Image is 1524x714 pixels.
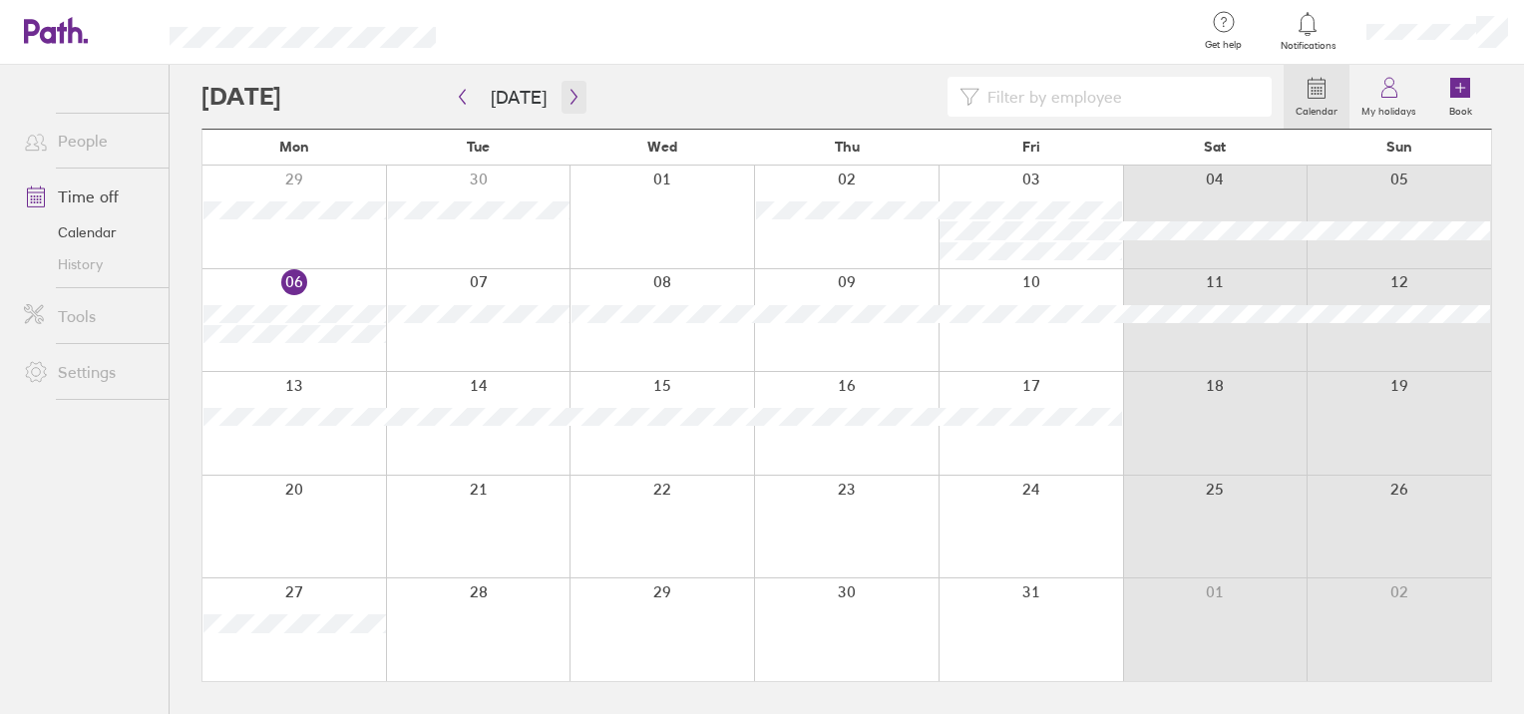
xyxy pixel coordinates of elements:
[1191,39,1256,51] span: Get help
[835,139,860,155] span: Thu
[1349,65,1428,129] a: My holidays
[979,78,1261,116] input: Filter by employee
[8,121,169,161] a: People
[8,216,169,248] a: Calendar
[8,177,169,216] a: Time off
[1204,139,1226,155] span: Sat
[279,139,309,155] span: Mon
[8,296,169,336] a: Tools
[475,81,563,114] button: [DATE]
[1437,100,1484,118] label: Book
[1022,139,1040,155] span: Fri
[1284,100,1349,118] label: Calendar
[8,352,169,392] a: Settings
[467,139,490,155] span: Tue
[1386,139,1412,155] span: Sun
[1276,10,1340,52] a: Notifications
[1428,65,1492,129] a: Book
[1276,40,1340,52] span: Notifications
[8,248,169,280] a: History
[1349,100,1428,118] label: My holidays
[1284,65,1349,129] a: Calendar
[647,139,677,155] span: Wed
